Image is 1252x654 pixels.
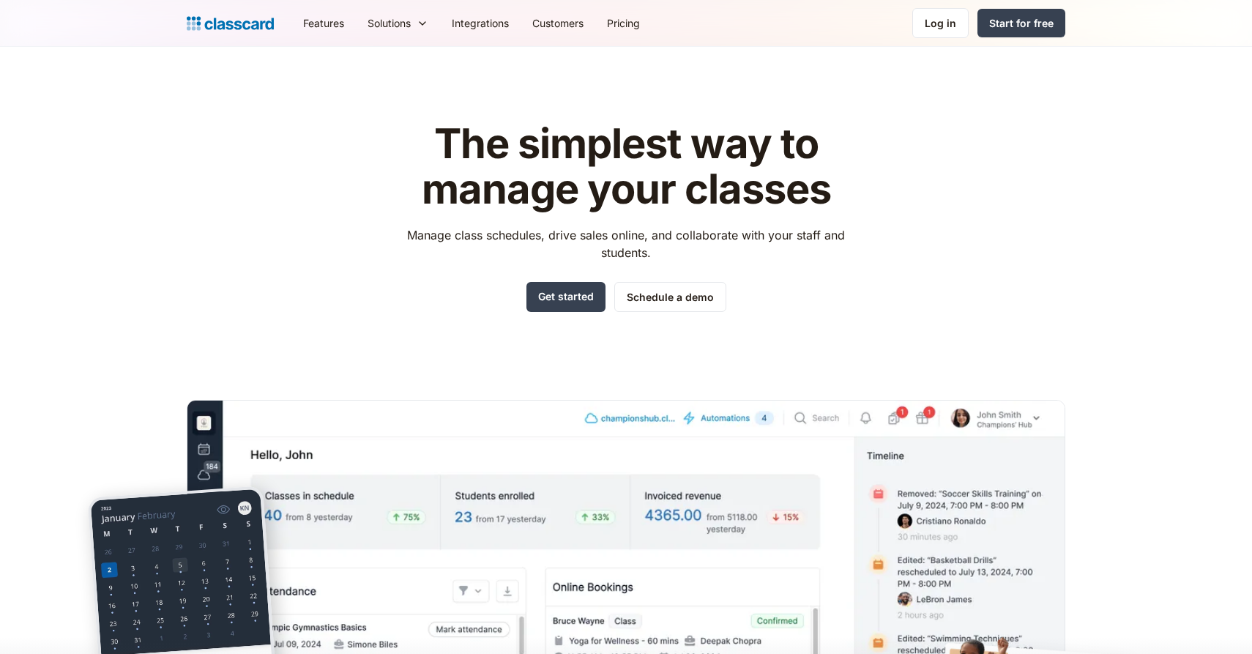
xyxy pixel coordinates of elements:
[977,9,1065,37] a: Start for free
[394,226,859,261] p: Manage class schedules, drive sales online, and collaborate with your staff and students.
[614,282,726,312] a: Schedule a demo
[526,282,605,312] a: Get started
[291,7,356,40] a: Features
[925,15,956,31] div: Log in
[912,8,969,38] a: Log in
[187,13,274,34] a: home
[989,15,1054,31] div: Start for free
[440,7,521,40] a: Integrations
[521,7,595,40] a: Customers
[394,122,859,212] h1: The simplest way to manage your classes
[595,7,652,40] a: Pricing
[356,7,440,40] div: Solutions
[368,15,411,31] div: Solutions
